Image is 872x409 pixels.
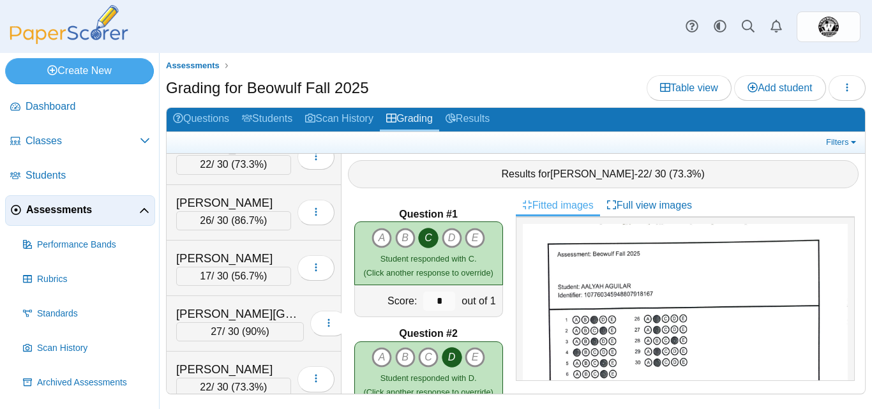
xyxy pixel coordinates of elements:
i: B [395,228,416,248]
span: Archived Assessments [37,376,150,389]
i: A [372,347,392,368]
span: Performance Bands [37,239,150,251]
i: C [418,347,439,368]
a: PaperScorer [5,35,133,46]
div: [PERSON_NAME][GEOGRAPHIC_DATA] [176,306,304,322]
div: / 30 ( ) [176,378,291,397]
div: / 30 ( ) [176,155,291,174]
b: Question #1 [399,207,458,221]
div: / 30 ( ) [176,211,291,230]
span: 26 [200,215,211,226]
a: Create New [5,58,154,84]
span: 22 [638,168,649,179]
a: Scan History [299,108,380,131]
i: E [465,347,485,368]
span: 73.3% [235,382,264,392]
a: Results [439,108,496,131]
span: Add student [748,82,812,93]
a: Standards [18,299,155,329]
a: Assessments [163,58,223,74]
a: ps.xvvVYnLikkKREtVi [797,11,861,42]
span: Scan History [37,342,150,355]
a: Performance Bands [18,230,155,260]
b: Question #2 [399,327,458,341]
a: Dashboard [5,92,155,123]
span: EDUARDO HURTADO [818,17,839,37]
i: D [442,347,462,368]
i: D [442,228,462,248]
i: E [465,228,485,248]
h1: Grading for Beowulf Fall 2025 [166,77,369,99]
span: Students [26,168,150,182]
span: Dashboard [26,100,150,114]
div: out of 1 [458,285,502,316]
div: / 30 ( ) [176,267,291,286]
span: 56.7% [235,271,264,281]
div: [PERSON_NAME] [176,361,291,378]
a: Fitted images [516,195,600,216]
span: 22 [200,382,211,392]
span: 73.3% [672,168,701,179]
span: Classes [26,134,140,148]
span: 27 [211,326,222,337]
div: Results for - / 30 ( ) [348,160,859,188]
div: / 30 ( ) [176,322,304,341]
span: 22 [200,159,211,170]
span: Student responded with D. [380,373,477,383]
a: Students [236,108,299,131]
span: 86.7% [235,215,264,226]
div: [PERSON_NAME] [176,250,291,267]
a: Questions [167,108,236,131]
span: Standards [37,308,150,320]
a: Scan History [18,333,155,364]
span: Table view [660,82,718,93]
span: Assessments [166,61,220,70]
span: 90% [245,326,266,337]
a: Alerts [762,13,790,41]
span: 17 [200,271,211,281]
a: Classes [5,126,155,157]
a: Grading [380,108,439,131]
span: Student responded with C. [380,254,477,264]
a: Students [5,161,155,191]
a: Filters [823,136,862,149]
span: Rubrics [37,273,150,286]
a: Archived Assessments [18,368,155,398]
span: 73.3% [235,159,264,170]
a: Full view images [600,195,698,216]
i: C [418,228,439,248]
img: PaperScorer [5,5,133,44]
span: Assessments [26,203,139,217]
span: [PERSON_NAME] [550,168,635,179]
div: [PERSON_NAME] [176,195,291,211]
small: (Click another response to override) [363,254,493,278]
a: Rubrics [18,264,155,295]
small: (Click another response to override) [363,373,493,397]
i: A [372,228,392,248]
i: B [395,347,416,368]
a: Table view [647,75,732,101]
a: Assessments [5,195,155,226]
div: Score: [355,285,421,316]
img: ps.xvvVYnLikkKREtVi [818,17,839,37]
a: Add student [734,75,825,101]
